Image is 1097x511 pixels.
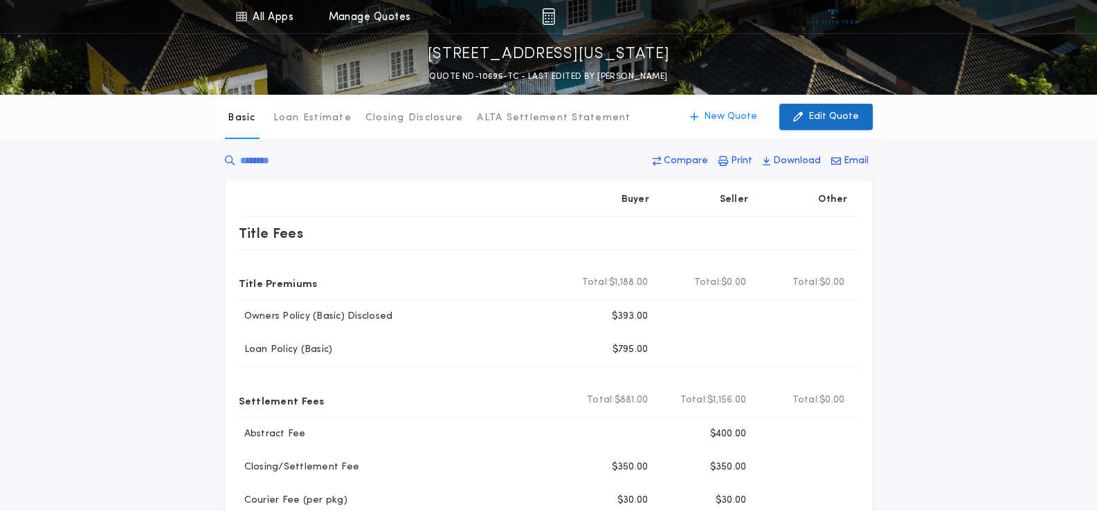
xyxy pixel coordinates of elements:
[680,393,708,407] b: Total:
[239,494,347,508] p: Courier Fee (per pkg)
[582,276,610,290] b: Total:
[759,149,825,174] button: Download
[716,494,747,508] p: $30.00
[477,111,631,125] p: ALTA Settlement Statement
[609,276,648,290] span: $1,188.00
[622,193,649,207] p: Buyer
[587,393,615,407] b: Total:
[818,193,847,207] p: Other
[239,222,304,244] p: Title Fees
[779,104,873,130] button: Edit Quote
[617,494,649,508] p: $30.00
[721,276,746,290] span: $0.00
[773,154,821,168] p: Download
[613,343,649,357] p: $795.00
[428,44,670,66] p: [STREET_ADDRESS][US_STATE]
[649,149,712,174] button: Compare
[714,149,756,174] button: Print
[239,272,318,294] p: Title Premiums
[704,110,757,124] p: New Quote
[710,427,747,441] p: $400.00
[707,393,746,407] span: $1,156.00
[694,276,722,290] b: Total:
[429,70,667,84] p: QUOTE ND-10695-TC - LAST EDITED BY [PERSON_NAME]
[710,461,747,474] p: $350.00
[273,111,352,125] p: Loan Estimate
[612,461,649,474] p: $350.00
[615,393,649,407] span: $881.00
[807,10,859,24] img: vs-icon
[228,111,255,125] p: Basic
[239,343,333,357] p: Loan Policy (Basic)
[542,8,555,25] img: img
[792,276,820,290] b: Total:
[239,461,360,474] p: Closing/Settlement Fee
[808,110,859,124] p: Edit Quote
[239,427,306,441] p: Abstract Fee
[827,149,873,174] button: Email
[731,154,752,168] p: Print
[664,154,708,168] p: Compare
[612,310,649,324] p: $393.00
[365,111,464,125] p: Closing Disclosure
[819,393,844,407] span: $0.00
[819,276,844,290] span: $0.00
[239,389,325,411] p: Settlement Fees
[239,310,393,324] p: Owners Policy (Basic) Disclosed
[792,393,820,407] b: Total:
[844,154,869,168] p: Email
[676,104,771,130] button: New Quote
[720,193,749,207] p: Seller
